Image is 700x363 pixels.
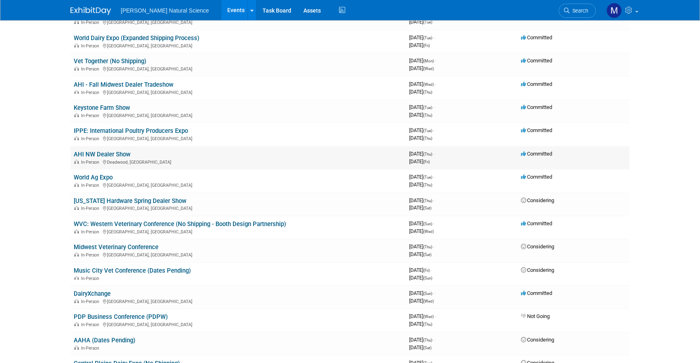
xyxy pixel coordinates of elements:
[74,160,79,164] img: In-Person Event
[121,7,209,14] span: [PERSON_NAME] Natural Science
[423,252,431,257] span: (Sat)
[74,42,403,49] div: [GEOGRAPHIC_DATA], [GEOGRAPHIC_DATA]
[423,36,432,40] span: (Tue)
[423,160,430,164] span: (Fri)
[433,174,435,180] span: -
[81,160,102,165] span: In-Person
[423,82,434,87] span: (Wed)
[433,337,435,343] span: -
[423,43,430,48] span: (Fri)
[74,206,79,210] img: In-Person Event
[74,90,79,94] img: In-Person Event
[74,58,146,65] a: Vet Together (No Shipping)
[521,197,554,203] span: Considering
[423,199,432,203] span: (Thu)
[409,275,432,281] span: [DATE]
[74,113,79,117] img: In-Person Event
[570,8,588,14] span: Search
[74,66,79,70] img: In-Person Event
[409,251,431,257] span: [DATE]
[433,127,435,133] span: -
[74,174,113,181] a: World Ag Expo
[521,151,552,157] span: Committed
[521,174,552,180] span: Committed
[423,322,432,327] span: (Thu)
[409,158,430,164] span: [DATE]
[423,314,434,319] span: (Wed)
[423,183,432,187] span: (Thu)
[423,299,434,303] span: (Wed)
[435,81,436,87] span: -
[74,104,130,111] a: Keystone Farm Show
[81,66,102,72] span: In-Person
[423,245,432,249] span: (Thu)
[409,243,435,250] span: [DATE]
[409,290,435,296] span: [DATE]
[409,42,430,48] span: [DATE]
[74,205,403,211] div: [GEOGRAPHIC_DATA], [GEOGRAPHIC_DATA]
[81,346,102,351] span: In-Person
[521,104,552,110] span: Committed
[521,127,552,133] span: Committed
[423,206,431,210] span: (Sat)
[435,313,436,319] span: -
[521,267,554,273] span: Considering
[74,252,79,256] img: In-Person Event
[423,20,432,24] span: (Tue)
[423,128,432,133] span: (Tue)
[74,267,191,274] a: Music City Vet Conference (Dates Pending)
[74,151,130,158] a: AHI NW Dealer Show
[81,252,102,258] span: In-Person
[70,7,111,15] img: ExhibitDay
[409,321,432,327] span: [DATE]
[409,112,432,118] span: [DATE]
[423,175,432,179] span: (Tue)
[409,58,436,64] span: [DATE]
[433,243,435,250] span: -
[81,183,102,188] span: In-Person
[409,181,432,188] span: [DATE]
[74,183,79,187] img: In-Person Event
[433,151,435,157] span: -
[423,113,432,117] span: (Thu)
[409,298,434,304] span: [DATE]
[521,290,552,296] span: Committed
[409,197,435,203] span: [DATE]
[74,290,111,297] a: DairyXchange
[81,20,102,25] span: In-Person
[423,90,432,94] span: (Thu)
[74,112,403,118] div: [GEOGRAPHIC_DATA], [GEOGRAPHIC_DATA]
[81,136,102,141] span: In-Person
[74,197,186,205] a: [US_STATE] Hardware Spring Dealer Show
[433,197,435,203] span: -
[435,58,436,64] span: -
[74,89,403,95] div: [GEOGRAPHIC_DATA], [GEOGRAPHIC_DATA]
[409,313,436,319] span: [DATE]
[423,66,434,71] span: (Wed)
[423,136,432,141] span: (Thu)
[74,299,79,303] img: In-Person Event
[606,3,622,18] img: Meggie Asche
[409,267,432,273] span: [DATE]
[74,65,403,72] div: [GEOGRAPHIC_DATA], [GEOGRAPHIC_DATA]
[409,220,435,226] span: [DATE]
[409,205,431,211] span: [DATE]
[74,81,173,88] a: AHI - Fall Midwest Dealer Tradeshow
[409,337,435,343] span: [DATE]
[433,34,435,41] span: -
[74,136,79,140] img: In-Person Event
[81,206,102,211] span: In-Person
[423,346,431,350] span: (Sat)
[74,228,403,235] div: [GEOGRAPHIC_DATA], [GEOGRAPHIC_DATA]
[559,4,596,18] a: Search
[74,43,79,47] img: In-Person Event
[431,267,432,273] span: -
[409,127,435,133] span: [DATE]
[74,135,403,141] div: [GEOGRAPHIC_DATA], [GEOGRAPHIC_DATA]
[81,299,102,304] span: In-Person
[423,338,432,342] span: (Thu)
[409,65,434,71] span: [DATE]
[74,337,135,344] a: AAHA (Dates Pending)
[74,298,403,304] div: [GEOGRAPHIC_DATA], [GEOGRAPHIC_DATA]
[521,58,552,64] span: Committed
